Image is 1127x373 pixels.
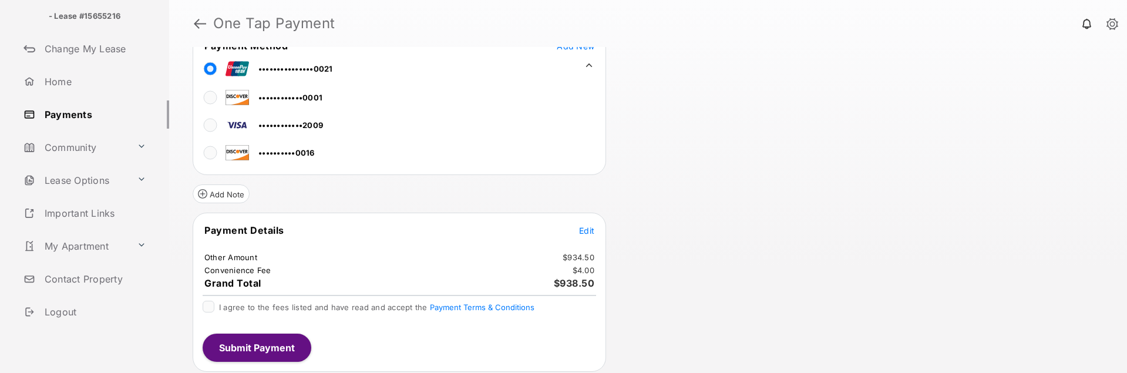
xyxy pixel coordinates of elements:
a: Community [19,133,132,162]
span: ••••••••••••2009 [258,120,323,130]
span: ••••••••••0016 [258,148,314,157]
span: Edit [579,226,594,236]
p: - Lease #15655216 [49,11,120,22]
td: $934.50 [562,252,595,263]
a: Important Links [19,199,151,227]
span: Payment Details [204,224,284,236]
td: Other Amount [204,252,258,263]
span: I agree to the fees listed and have read and accept the [219,303,534,312]
strong: One Tap Payment [213,16,335,31]
a: Home [19,68,169,96]
a: Contact Property [19,265,169,293]
button: Submit Payment [203,334,311,362]
td: Convenience Fee [204,265,272,275]
span: Grand Total [204,277,261,289]
td: $4.00 [572,265,595,275]
a: Lease Options [19,166,132,194]
a: My Apartment [19,232,132,260]
span: ••••••••••••0001 [258,93,322,102]
span: $938.50 [554,277,595,289]
a: Payments [19,100,169,129]
a: Logout [19,298,169,326]
button: Edit [579,224,594,236]
button: I agree to the fees listed and have read and accept the [430,303,534,312]
button: Add Note [193,184,250,203]
a: Change My Lease [19,35,169,63]
span: •••••••••••••••0021 [258,64,333,73]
